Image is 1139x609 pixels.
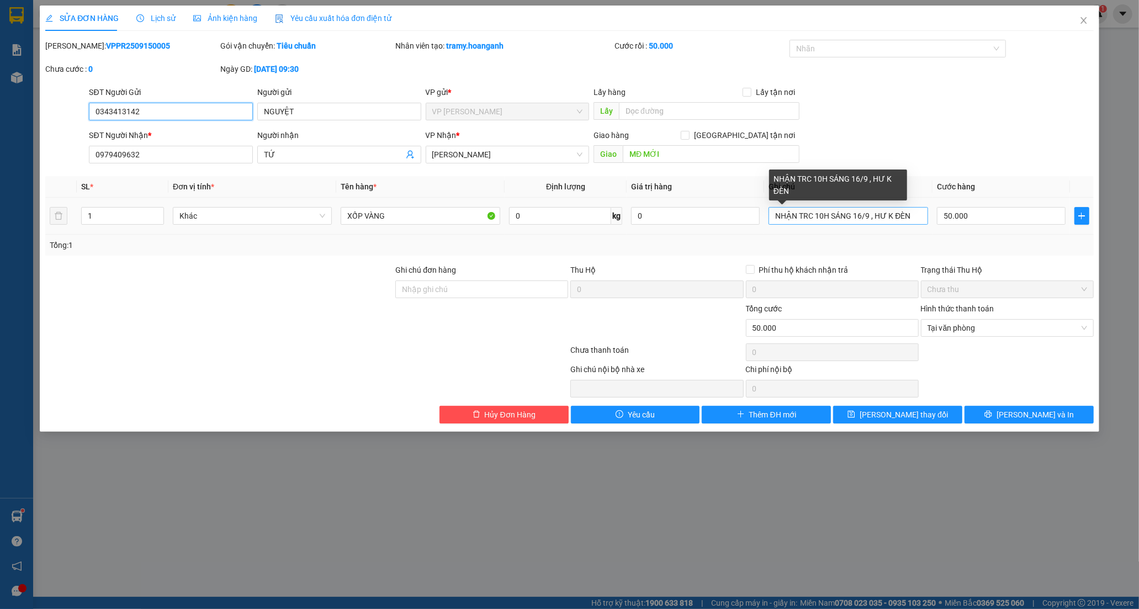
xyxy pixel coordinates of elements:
[426,86,590,98] div: VP gửi
[769,207,928,225] input: Ghi Chú
[179,208,325,224] span: Khác
[395,266,456,274] label: Ghi chú đơn hàng
[594,88,626,97] span: Lấy hàng
[9,9,98,36] div: VP [PERSON_NAME]
[277,41,316,50] b: Tiêu chuẩn
[173,182,214,191] span: Đơn vị tính
[432,103,583,120] span: VP Phan Rang
[473,410,480,419] span: delete
[984,410,992,419] span: printer
[702,406,831,423] button: plusThêm ĐH mới
[45,63,218,75] div: Chưa cước :
[105,9,231,23] div: [PERSON_NAME]
[928,281,1087,298] span: Chưa thu
[426,131,457,140] span: VP Nhận
[623,145,799,163] input: Dọc đường
[89,86,253,98] div: SĐT Người Gửi
[341,182,377,191] span: Tên hàng
[446,41,504,50] b: tramy.hoanganh
[921,264,1094,276] div: Trạng thái Thu Hộ
[45,40,218,52] div: [PERSON_NAME]:
[616,410,623,419] span: exclamation-circle
[594,131,629,140] span: Giao hàng
[81,182,90,191] span: SL
[594,102,619,120] span: Lấy
[136,14,144,22] span: clock-circle
[45,14,53,22] span: edit
[485,409,536,421] span: Hủy Đơn Hàng
[833,406,962,423] button: save[PERSON_NAME] thay đổi
[257,129,421,141] div: Người nhận
[432,146,583,163] span: Hồ Chí Minh
[737,410,745,419] span: plus
[50,239,439,251] div: Tổng: 1
[1074,207,1089,225] button: plus
[751,86,799,98] span: Lấy tận nơi
[749,409,796,421] span: Thêm ĐH mới
[546,182,585,191] span: Định lượng
[45,14,119,23] span: SỬA ĐƠN HÀNG
[220,63,393,75] div: Ngày GD:
[928,320,1087,336] span: Tại văn phòng
[690,129,799,141] span: [GEOGRAPHIC_DATA] tận nơi
[105,23,231,36] div: KHÁM
[755,264,853,276] span: Phí thu hộ khách nhận trả
[569,344,744,363] div: Chưa thanh toán
[395,40,612,52] div: Nhân viên tạo:
[395,280,568,298] input: Ghi chú đơn hàng
[193,14,201,22] span: picture
[105,36,231,51] div: 0978753760
[50,207,67,225] button: delete
[746,304,782,313] span: Tổng cước
[275,14,284,23] img: icon
[220,40,393,52] div: Gói vận chuyển:
[628,409,655,421] span: Yêu cầu
[89,129,253,141] div: SĐT Người Nhận
[105,10,132,22] span: Nhận:
[1079,16,1088,25] span: close
[860,409,948,421] span: [PERSON_NAME] thay đổi
[9,10,27,22] span: Gửi:
[937,182,975,191] span: Cước hàng
[136,14,176,23] span: Lịch sử
[847,410,855,419] span: save
[275,14,391,23] span: Yêu cầu xuất hóa đơn điện tử
[611,207,622,225] span: kg
[614,40,787,52] div: Cước rồi :
[921,304,994,313] label: Hình thức thanh toán
[106,41,170,50] b: VPPR2509150005
[257,86,421,98] div: Người gửi
[1068,6,1099,36] button: Close
[649,41,673,50] b: 50.000
[193,14,257,23] span: Ảnh kiện hàng
[764,176,932,198] th: Ghi chú
[631,182,672,191] span: Giá trị hàng
[594,145,623,163] span: Giao
[746,363,919,380] div: Chi phí nội bộ
[997,409,1074,421] span: [PERSON_NAME] và In
[406,150,415,159] span: user-add
[439,406,569,423] button: deleteHủy Đơn Hàng
[88,65,93,73] b: 0
[571,406,700,423] button: exclamation-circleYêu cầu
[1075,211,1089,220] span: plus
[105,63,231,83] span: [PERSON_NAME]
[341,207,500,225] input: VD: Bàn, Ghế
[570,266,596,274] span: Thu Hộ
[570,363,743,380] div: Ghi chú nội bộ nhà xe
[769,170,907,200] div: NHẬN TRC 10H SÁNG 16/9 , HƯ K ĐÈN
[254,65,299,73] b: [DATE] 09:30
[965,406,1094,423] button: printer[PERSON_NAME] và In
[105,51,121,63] span: DĐ:
[619,102,799,120] input: Dọc đường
